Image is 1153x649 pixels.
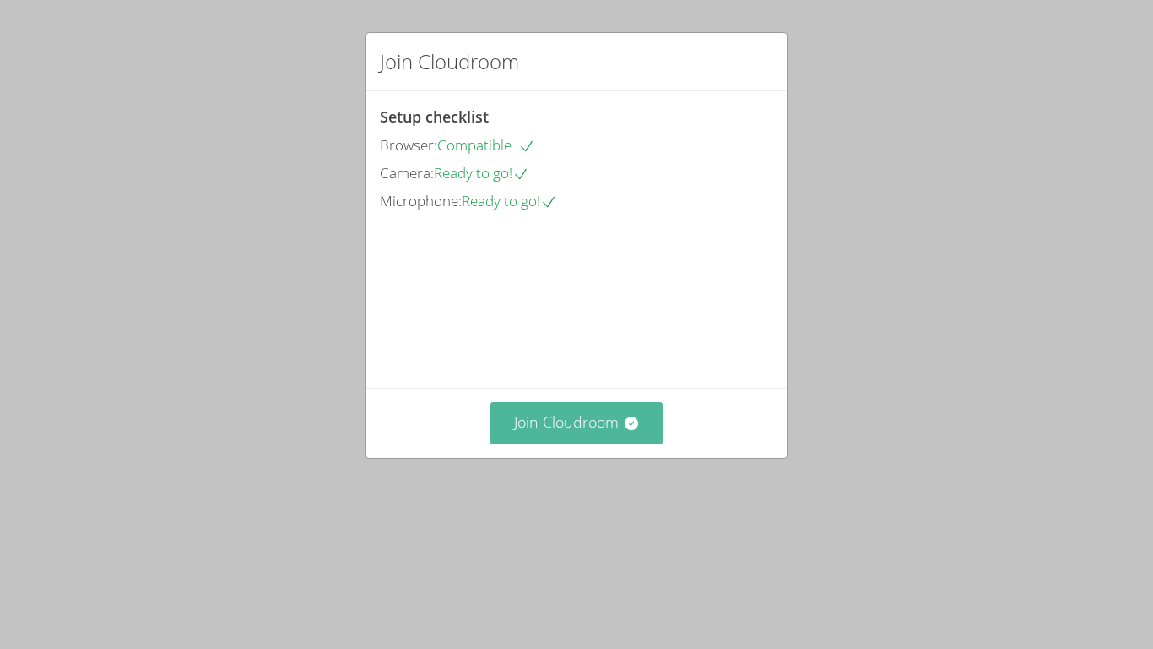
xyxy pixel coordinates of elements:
span: Microphone: [380,191,462,210]
span: Compatible [437,135,535,155]
h2: Join Cloudroom [380,46,519,77]
span: Setup checklist [380,106,489,127]
span: Browser: [380,135,437,155]
button: Join Cloudroom [490,402,663,444]
span: Ready to go! [462,191,557,210]
span: Ready to go! [434,163,529,183]
span: Camera: [380,163,434,183]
